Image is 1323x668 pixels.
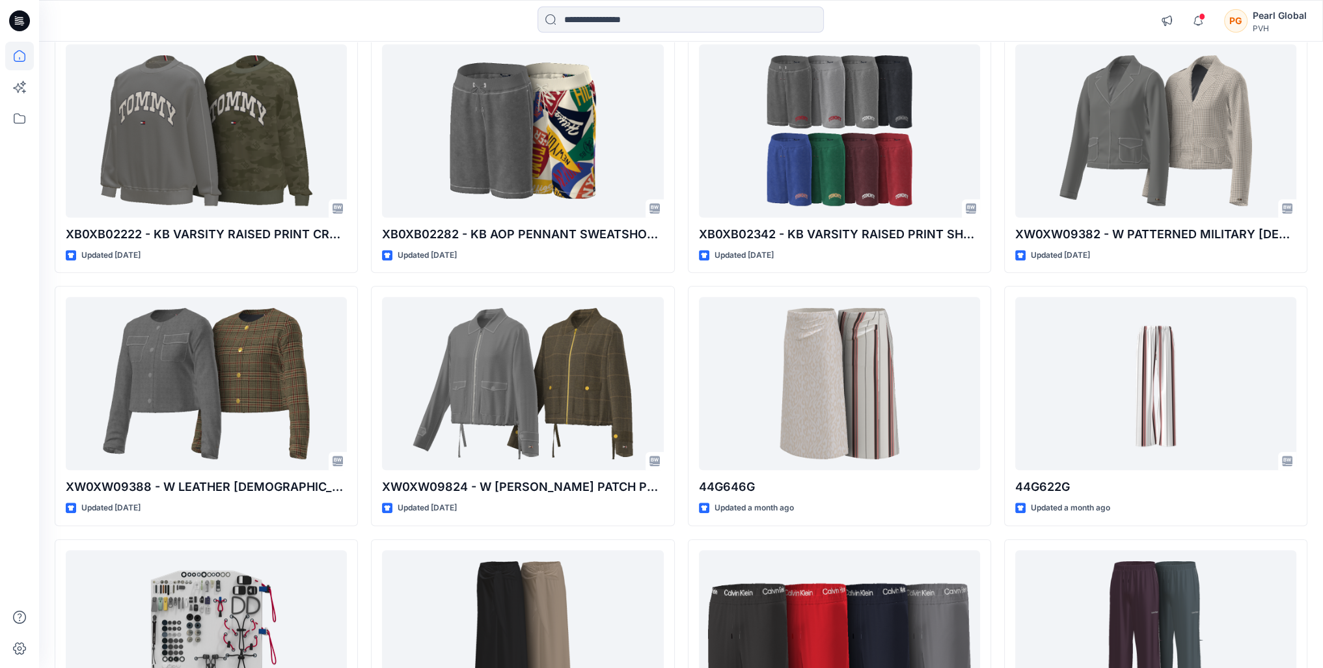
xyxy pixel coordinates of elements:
[382,225,663,244] p: XB0XB02282 - KB AOP PENNANT SWEATSHORT - PROTO - V01
[715,249,774,262] p: Updated [DATE]
[382,297,663,470] a: XW0XW09824 - W LYLA PATCH POCKET JACKET-CHECK-PROTO V01
[699,478,980,496] p: 44G646G
[1015,297,1296,470] a: 44G622G
[1253,8,1307,23] div: Pearl Global
[66,297,347,470] a: XW0XW09388 - W LEATHER LADY JACKET - PROTO - V01
[66,478,347,496] p: XW0XW09388 - W LEATHER [DEMOGRAPHIC_DATA] JACKET - PROTO - V01
[1015,478,1296,496] p: 44G622G
[81,249,141,262] p: Updated [DATE]
[66,44,347,217] a: XB0XB02222 - KB VARSITY RAISED PRINT CREW-PROTO-V01
[1015,44,1296,217] a: XW0XW09382 - W PATTERNED MILITARY LADY JACKET_PROTO V01
[66,225,347,244] p: XB0XB02222 - KB VARSITY RAISED PRINT CREW-PROTO-V01
[699,297,980,470] a: 44G646G
[715,501,794,515] p: Updated a month ago
[699,44,980,217] a: XB0XB02342 - KB VARSITY RAISED PRINT SHORT - PROTO - V01
[398,501,457,515] p: Updated [DATE]
[1015,225,1296,244] p: XW0XW09382 - W PATTERNED MILITARY [DEMOGRAPHIC_DATA] JACKET_PROTO V01
[382,478,663,496] p: XW0XW09824 - W [PERSON_NAME] PATCH POCKET JACKET-CHECK-PROTO V01
[1031,501,1110,515] p: Updated a month ago
[81,501,141,515] p: Updated [DATE]
[699,225,980,244] p: XB0XB02342 - KB VARSITY RAISED PRINT SHORT - PROTO - V01
[398,249,457,262] p: Updated [DATE]
[1224,9,1248,33] div: PG
[382,44,663,217] a: XB0XB02282 - KB AOP PENNANT SWEATSHORT - PROTO - V01
[1253,23,1307,33] div: PVH
[1031,249,1090,262] p: Updated [DATE]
